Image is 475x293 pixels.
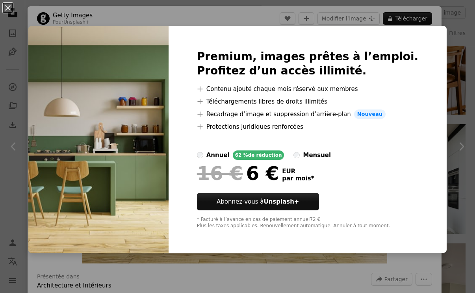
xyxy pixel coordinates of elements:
[197,50,419,78] h2: Premium, images prêtes à l’emploi. Profitez d’un accès illimité.
[293,152,300,158] input: mensuel
[197,109,419,119] li: Recadrage d’image et suppression d’arrière-plan
[354,109,386,119] span: Nouveau
[206,150,230,160] div: annuel
[28,26,169,253] img: premium_photo-1683140941523-f1fbbabe54d5
[197,163,279,184] div: 6 €
[197,97,419,106] li: Téléchargements libres de droits illimités
[263,198,299,205] strong: Unsplash+
[197,84,419,94] li: Contenu ajouté chaque mois réservé aux membres
[197,152,203,158] input: annuel62 %de réduction
[282,175,314,182] span: par mois *
[197,163,243,184] span: 16 €
[282,168,314,175] span: EUR
[197,217,419,229] div: * Facturé à l’avance en cas de paiement annuel 72 € Plus les taxes applicables. Renouvellement au...
[197,122,419,132] li: Protections juridiques renforcées
[233,150,284,160] div: 62 % de réduction
[303,150,331,160] div: mensuel
[197,193,319,210] button: Abonnez-vous àUnsplash+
